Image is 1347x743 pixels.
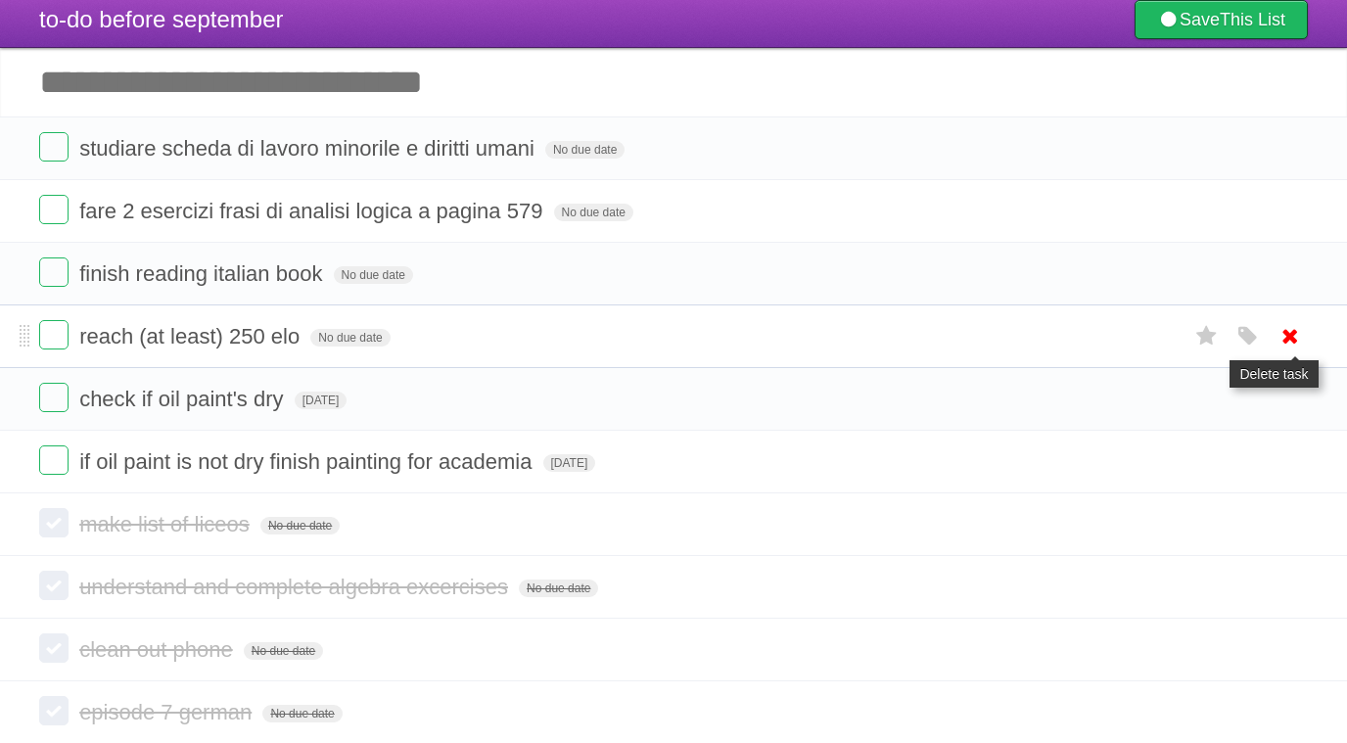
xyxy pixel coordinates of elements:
[39,195,69,224] label: Done
[1220,10,1285,29] b: This List
[39,6,283,32] span: to-do before september
[519,580,598,597] span: No due date
[79,512,255,536] span: make list of liceos
[79,324,304,348] span: reach (at least) 250 elo
[39,132,69,162] label: Done
[554,204,633,221] span: No due date
[545,141,625,159] span: No due date
[79,136,539,161] span: studiare scheda di lavoro minorile e diritti umani
[1188,320,1226,352] label: Star task
[79,700,256,724] span: episode 7 german
[79,199,547,223] span: fare 2 esercizi frasi di analisi logica a pagina 579
[543,454,596,472] span: [DATE]
[244,642,323,660] span: No due date
[39,571,69,600] label: Done
[295,392,348,409] span: [DATE]
[39,696,69,725] label: Done
[262,705,342,722] span: No due date
[79,449,536,474] span: if oil paint is not dry finish painting for academia
[79,637,238,662] span: clean out phone
[334,266,413,284] span: No due date
[39,257,69,287] label: Done
[39,508,69,537] label: Done
[39,320,69,349] label: Done
[310,329,390,347] span: No due date
[39,445,69,475] label: Done
[39,383,69,412] label: Done
[79,261,327,286] span: finish reading italian book
[79,575,513,599] span: understand and complete algebra excercises
[39,633,69,663] label: Done
[260,517,340,534] span: No due date
[79,387,288,411] span: check if oil paint's dry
